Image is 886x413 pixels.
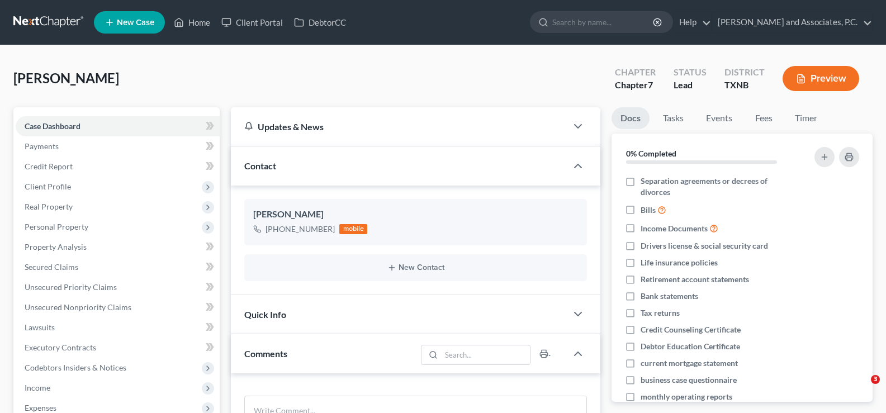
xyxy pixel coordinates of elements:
[615,66,656,79] div: Chapter
[25,302,131,312] span: Unsecured Nonpriority Claims
[712,12,872,32] a: [PERSON_NAME] and Associates, P.C.
[724,79,765,92] div: TXNB
[641,324,741,335] span: Credit Counseling Certificate
[848,375,875,402] iframe: Intercom live chat
[16,156,220,177] a: Credit Report
[641,391,732,402] span: monthly operating reports
[253,263,578,272] button: New Contact
[552,12,655,32] input: Search by name...
[612,107,650,129] a: Docs
[25,242,87,251] span: Property Analysis
[615,79,656,92] div: Chapter
[641,374,737,386] span: business case questionnaire
[25,383,50,392] span: Income
[16,317,220,338] a: Lawsuits
[641,240,768,251] span: Drivers license & social security card
[25,282,117,292] span: Unsecured Priority Claims
[654,107,693,129] a: Tasks
[641,274,749,285] span: Retirement account statements
[626,149,676,158] strong: 0% Completed
[16,297,220,317] a: Unsecured Nonpriority Claims
[25,202,73,211] span: Real Property
[641,307,680,319] span: Tax returns
[25,363,126,372] span: Codebtors Insiders & Notices
[724,66,765,79] div: District
[641,341,740,352] span: Debtor Education Certificate
[648,79,653,90] span: 7
[25,222,88,231] span: Personal Property
[25,322,55,332] span: Lawsuits
[244,121,553,132] div: Updates & News
[13,70,119,86] span: [PERSON_NAME]
[117,18,154,27] span: New Case
[641,175,798,198] span: Separation agreements or decrees of divorces
[216,12,288,32] a: Client Portal
[25,403,56,412] span: Expenses
[641,205,656,216] span: Bills
[697,107,741,129] a: Events
[25,262,78,272] span: Secured Claims
[746,107,781,129] a: Fees
[641,358,738,369] span: current mortgage statement
[244,160,276,171] span: Contact
[674,66,707,79] div: Status
[674,79,707,92] div: Lead
[16,257,220,277] a: Secured Claims
[16,338,220,358] a: Executory Contracts
[641,291,698,302] span: Bank statements
[25,343,96,352] span: Executory Contracts
[244,309,286,320] span: Quick Info
[244,348,287,359] span: Comments
[339,224,367,234] div: mobile
[168,12,216,32] a: Home
[641,257,718,268] span: Life insurance policies
[674,12,711,32] a: Help
[25,121,80,131] span: Case Dashboard
[266,224,335,235] div: [PHONE_NUMBER]
[16,237,220,257] a: Property Analysis
[442,345,530,364] input: Search...
[25,162,73,171] span: Credit Report
[641,223,708,234] span: Income Documents
[786,107,826,129] a: Timer
[253,208,578,221] div: [PERSON_NAME]
[25,182,71,191] span: Client Profile
[783,66,859,91] button: Preview
[288,12,352,32] a: DebtorCC
[16,116,220,136] a: Case Dashboard
[16,277,220,297] a: Unsecured Priority Claims
[871,375,880,384] span: 3
[16,136,220,156] a: Payments
[25,141,59,151] span: Payments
